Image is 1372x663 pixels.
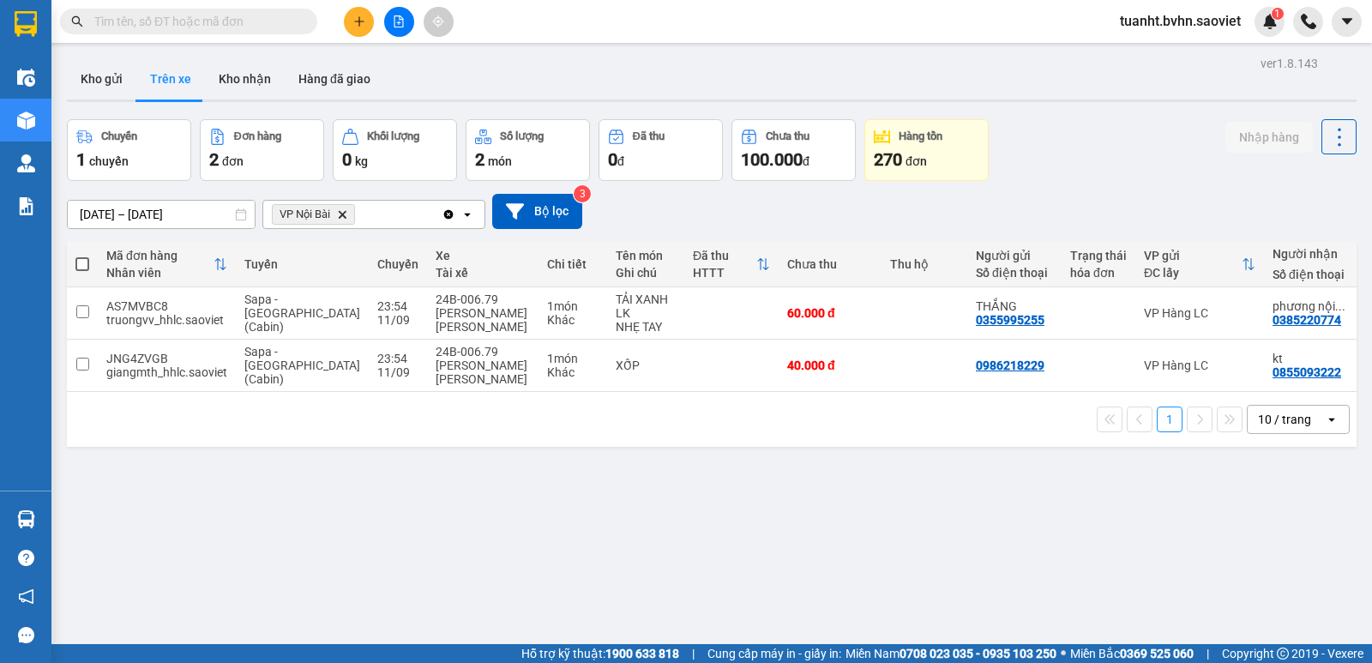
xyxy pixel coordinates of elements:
[890,257,959,271] div: Thu hộ
[353,15,365,27] span: plus
[976,249,1053,262] div: Người gửi
[358,206,360,223] input: Selected VP Nội Bài.
[1261,54,1318,73] div: ver 1.8.143
[436,345,530,359] div: 24B-006.79
[106,299,227,313] div: AS7MVBC8
[67,58,136,99] button: Kho gửi
[17,154,35,172] img: warehouse-icon
[1258,411,1311,428] div: 10 / trang
[106,249,214,262] div: Mã đơn hàng
[1325,413,1339,426] svg: open
[244,257,360,271] div: Tuyến
[547,299,599,313] div: 1 món
[900,647,1056,660] strong: 0708 023 035 - 0935 103 250
[1070,249,1127,262] div: Trạng thái
[460,208,474,221] svg: open
[976,359,1044,372] div: 0986218229
[18,550,34,566] span: question-circle
[693,266,756,280] div: HTTT
[67,119,191,181] button: Chuyến1chuyến
[367,130,419,142] div: Khối lượng
[547,257,599,271] div: Chi tiết
[787,257,873,271] div: Chưa thu
[384,7,414,37] button: file-add
[693,249,756,262] div: Đã thu
[377,299,418,313] div: 23:54
[106,313,227,327] div: truongvv_hhlc.saoviet
[1144,249,1242,262] div: VP gửi
[68,201,255,228] input: Select a date range.
[1144,359,1255,372] div: VP Hàng LC
[344,7,374,37] button: plus
[1339,14,1355,29] span: caret-down
[1273,299,1350,313] div: phương nội bài
[337,209,347,220] svg: Delete
[787,306,873,320] div: 60.000 đ
[617,154,624,168] span: đ
[342,149,352,170] span: 0
[1106,10,1255,32] span: tuanht.bvhn.saoviet
[436,359,530,386] div: [PERSON_NAME] [PERSON_NAME]
[1061,650,1066,657] span: ⚪️
[205,58,285,99] button: Kho nhận
[633,130,665,142] div: Đã thu
[17,197,35,215] img: solution-icon
[976,313,1044,327] div: 0355995255
[222,154,244,168] span: đơn
[442,208,455,221] svg: Clear all
[17,69,35,87] img: warehouse-icon
[17,510,35,528] img: warehouse-icon
[766,130,809,142] div: Chưa thu
[1135,242,1264,287] th: Toggle SortBy
[616,266,676,280] div: Ghi chú
[1272,8,1284,20] sup: 1
[864,119,989,181] button: Hàng tồn270đơn
[599,119,723,181] button: Đã thu0đ
[1335,299,1345,313] span: ...
[1144,266,1242,280] div: ĐC lấy
[432,15,444,27] span: aim
[874,149,902,170] span: 270
[605,647,679,660] strong: 1900 633 818
[976,299,1053,313] div: THẮNG
[1262,14,1278,29] img: icon-new-feature
[741,149,803,170] span: 100.000
[845,644,1056,663] span: Miền Nam
[521,644,679,663] span: Hỗ trợ kỹ thuật:
[616,359,676,372] div: XỐP
[692,644,695,663] span: |
[1120,647,1194,660] strong: 0369 525 060
[475,149,484,170] span: 2
[436,266,530,280] div: Tài xế
[731,119,856,181] button: Chưa thu100.000đ
[424,7,454,37] button: aim
[355,154,368,168] span: kg
[200,119,324,181] button: Đơn hàng2đơn
[71,15,83,27] span: search
[209,149,219,170] span: 2
[98,242,236,287] th: Toggle SortBy
[234,130,281,142] div: Đơn hàng
[547,313,599,327] div: Khác
[547,352,599,365] div: 1 món
[76,149,86,170] span: 1
[436,249,530,262] div: Xe
[707,644,841,663] span: Cung cấp máy in - giấy in:
[1273,365,1341,379] div: 0855093222
[608,149,617,170] span: 0
[906,154,927,168] span: đơn
[1273,313,1341,327] div: 0385220774
[616,320,676,334] div: NHẸ TAY
[393,15,405,27] span: file-add
[1273,352,1350,365] div: kt
[574,185,591,202] sup: 3
[17,112,35,130] img: warehouse-icon
[1207,644,1209,663] span: |
[1277,648,1289,660] span: copyright
[616,292,676,320] div: TẢI XANH LK
[377,365,418,379] div: 11/09
[1144,306,1255,320] div: VP Hàng LC
[15,11,37,37] img: logo-vxr
[803,154,809,168] span: đ
[1157,407,1182,432] button: 1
